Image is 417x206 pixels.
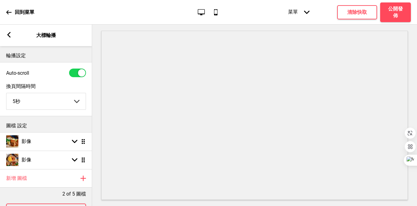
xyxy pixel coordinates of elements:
h4: 公開發佈 [386,6,405,19]
a: 回到菜單 [6,4,34,21]
p: 輪播設定 [6,52,86,59]
button: 公開發佈 [380,2,411,22]
label: Auto-scroll [6,70,29,76]
p: 2 of 5 圖檔 [62,191,86,197]
div: 菜單 [282,3,316,22]
h4: 影像 [21,138,31,145]
label: 換頁間隔時間 [6,83,86,90]
p: 圖檔 設定 [6,122,86,129]
h4: 影像 [21,156,31,163]
p: 回到菜單 [15,9,34,16]
button: 清除快取 [337,5,377,19]
h4: 新增 圖檔 [6,175,27,182]
h4: 清除快取 [347,9,367,16]
p: 大標輪播 [36,32,56,39]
